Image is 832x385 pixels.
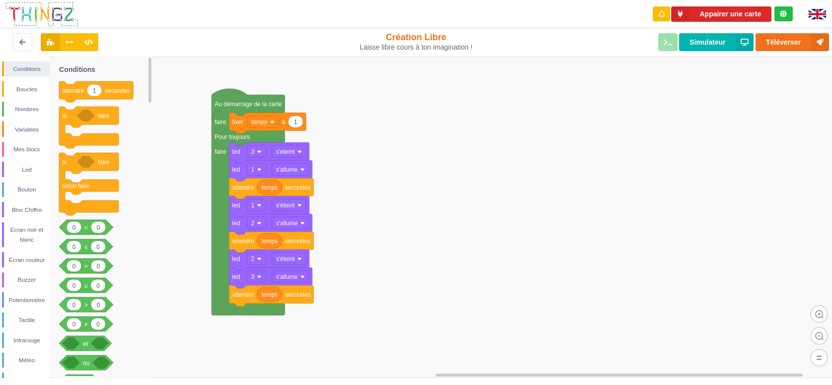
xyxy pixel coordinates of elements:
text: secondes [285,291,310,298]
div: Tactile [4,315,50,325]
text: 0 [72,244,76,251]
text: 0 [72,302,76,309]
text: à [282,119,285,126]
text: 1 [251,202,255,209]
text: led [232,202,240,209]
text: faire [98,113,110,120]
text: 0 [97,302,100,309]
text: temps [262,184,278,191]
text: 0 [97,263,100,270]
text: ≤ [84,244,88,251]
div: Tu es connecté au serveur de création de Thingz [774,6,793,21]
text: temps [251,119,268,126]
div: Nombres [4,104,50,114]
img: gb.png [809,9,826,19]
text: 0 [72,282,76,289]
text: 0 [72,263,76,270]
text: secondes [285,184,310,191]
text: 2 [251,220,255,227]
text: ou [83,360,89,367]
text: Au démarrage de la carte [214,101,282,108]
text: led [232,273,240,280]
text: attendre [232,184,254,191]
text: led [232,220,240,227]
text: s'allume [276,220,298,227]
text: led [232,256,240,262]
div: Conditions [4,64,50,74]
text: 2 [251,256,255,262]
text: Conditions [59,65,95,73]
div: Création Libre [344,32,487,52]
div: Potentiomètre [4,295,50,305]
text: 3 [251,273,255,280]
div: Bouton [4,185,50,194]
div: Boucles [4,84,50,94]
text: led [232,166,240,173]
text: ≠ [84,321,88,328]
text: = [84,263,88,270]
div: Laisse libre cours à ton imagination ! [344,43,487,52]
text: et [83,340,88,347]
text: < [84,224,88,231]
text: temps [262,238,278,245]
text: 0 [96,282,100,289]
text: faire [214,148,226,155]
div: Led [4,165,50,175]
text: si [62,113,67,120]
div: Météo [4,355,50,365]
text: secondes [285,238,310,245]
text: 0 [96,244,100,251]
div: Bloc Chiffre [4,205,50,215]
text: attendre [232,291,254,298]
text: 1 [294,119,297,126]
button: Simulateur [679,33,754,51]
text: > [84,302,88,309]
text: si [62,159,67,166]
text: 0 [72,321,76,328]
div: Buzzer [4,275,50,285]
text: 0 [96,321,100,328]
text: Pour toujours [214,133,250,140]
text: attendre [62,87,84,94]
text: 0 [97,224,100,231]
text: s'éteint [276,256,295,262]
img: thingz_logo.png [4,1,79,27]
div: Infrarouge [4,335,50,345]
text: 1 [251,166,255,173]
text: s'allume [276,273,298,280]
text: temps [262,291,278,298]
text: ≥ [84,282,88,289]
button: Appairer une carte [671,6,771,22]
text: faire [98,159,110,166]
button: Téléverser [756,33,829,51]
text: s'éteint [276,202,295,209]
div: Ecran noir et blanc [4,225,50,245]
div: Écran couleur [4,255,50,265]
text: led [232,148,240,155]
text: fixer [232,119,244,126]
text: s'allume [276,166,298,173]
text: 3 [251,148,255,155]
text: s'éteint [276,148,295,155]
text: sinon faire [62,183,90,190]
text: 0 [72,224,76,231]
text: attendre [232,238,254,245]
div: Variables [4,125,50,134]
text: secondes [105,87,130,94]
div: Mes blocs [4,144,50,154]
text: 1 [93,87,96,94]
text: faire [214,119,226,126]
